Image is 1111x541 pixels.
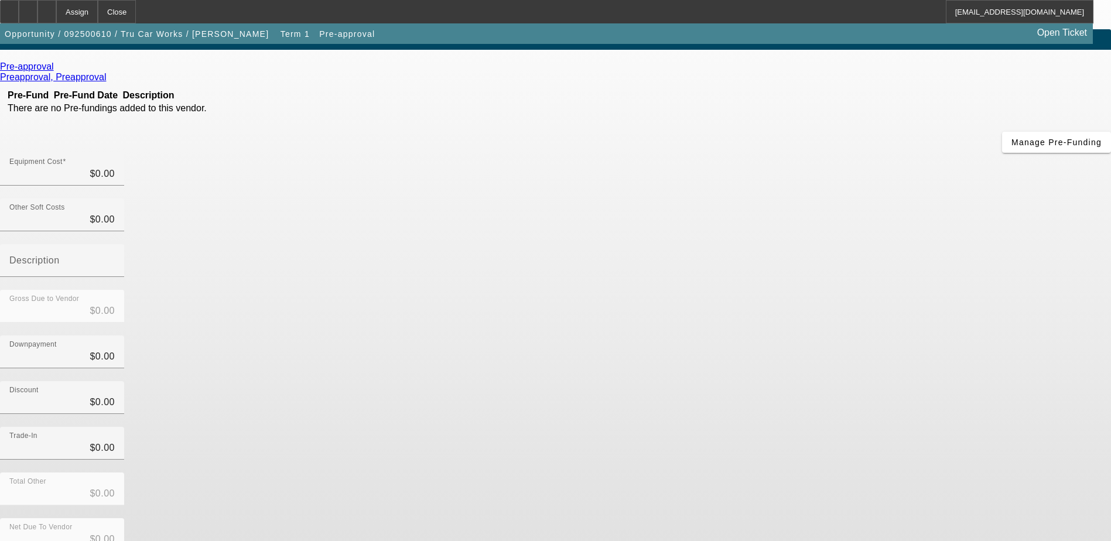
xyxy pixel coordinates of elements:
button: Pre-approval [316,23,378,44]
mat-label: Other Soft Costs [9,204,65,211]
mat-label: Gross Due to Vendor [9,295,79,303]
mat-label: Trade-In [9,432,37,440]
mat-label: Net Due To Vendor [9,523,73,531]
span: Pre-approval [319,29,375,39]
mat-label: Equipment Cost [9,158,63,166]
th: Description [122,90,292,101]
a: Open Ticket [1033,23,1092,43]
button: Term 1 [276,23,314,44]
th: Pre-Fund [7,90,49,101]
mat-label: Total Other [9,478,46,485]
span: Opportunity / 092500610 / Tru Car Works / [PERSON_NAME] [5,29,269,39]
td: There are no Pre-fundings added to this vendor. [7,102,291,114]
mat-label: Description [9,255,60,265]
mat-label: Discount [9,386,39,394]
th: Pre-Fund Date [50,90,121,101]
span: Manage Pre-Funding [1011,138,1102,147]
mat-label: Downpayment [9,341,57,348]
button: Manage Pre-Funding [1002,132,1111,153]
span: Term 1 [281,29,310,39]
